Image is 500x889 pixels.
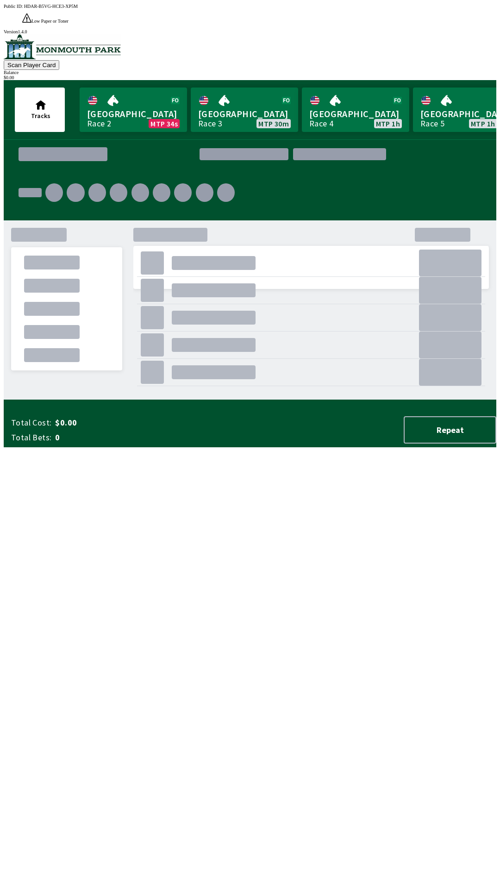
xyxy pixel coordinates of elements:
div: . [172,338,255,352]
div: . [419,304,481,331]
span: [GEOGRAPHIC_DATA] [198,108,291,120]
div: . [67,183,84,202]
span: MTP 1h [376,120,400,127]
div: . [110,183,127,202]
div: . [174,183,192,202]
span: MTP 30m [258,120,289,127]
div: . [391,150,481,158]
div: . [238,180,481,226]
div: $ 0.00 [4,75,496,80]
span: $0.00 [55,417,201,428]
div: . [141,333,164,357]
div: Race 2 [87,120,111,127]
button: Tracks [15,88,65,132]
div: . [419,277,481,304]
span: 0 [55,432,201,443]
span: HDAR-B5VG-HCE3-XP5M [24,4,78,9]
div: . [11,228,67,242]
div: . [24,302,80,316]
a: [GEOGRAPHIC_DATA]Race 4MTP 1h [302,88,409,132]
button: Scan Player Card [4,60,59,70]
div: . [88,183,106,202]
div: Race 5 [420,120,444,127]
div: . [141,279,164,302]
div: . [172,283,255,297]
div: . [19,188,42,197]
img: venue logo [4,34,121,59]
div: . [217,183,235,202]
button: Repeat [404,416,496,444]
div: Version 1.4.0 [4,29,496,34]
div: . [24,256,80,269]
div: . [419,250,481,276]
span: Low Paper or Toner [31,19,69,24]
div: . [45,183,63,202]
div: . [153,183,170,202]
div: . [133,298,489,400]
div: . [141,306,164,329]
div: . [24,279,80,293]
div: . [172,311,255,325]
span: Tracks [31,112,50,120]
div: Public ID: [4,4,496,9]
span: MTP 34s [150,120,178,127]
div: . [24,325,80,339]
div: . [141,361,164,384]
div: . [131,183,149,202]
div: . [24,348,80,362]
div: . [172,256,255,270]
span: Total Bets: [11,432,51,443]
span: Repeat [412,425,488,435]
span: [GEOGRAPHIC_DATA] [87,108,180,120]
div: . [172,365,255,379]
a: [GEOGRAPHIC_DATA]Race 3MTP 30m [191,88,298,132]
a: [GEOGRAPHIC_DATA]Race 2MTP 34s [80,88,187,132]
div: . [419,359,481,386]
div: . [419,332,481,358]
div: Race 3 [198,120,222,127]
div: Race 4 [309,120,333,127]
div: . [196,183,213,202]
span: Total Cost: [11,417,51,428]
span: [GEOGRAPHIC_DATA] [309,108,402,120]
div: . [141,251,164,275]
div: Balance [4,70,496,75]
